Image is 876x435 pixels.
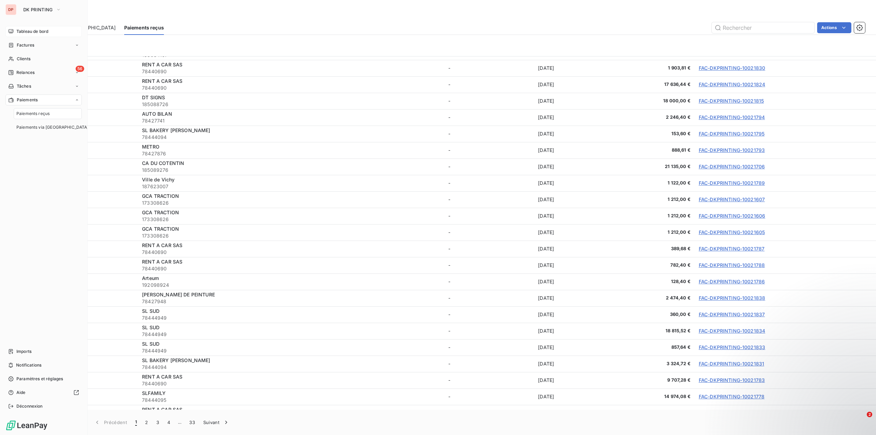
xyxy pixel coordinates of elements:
button: Précédent [90,415,131,430]
span: … [174,417,185,428]
span: 78440690 [142,249,358,256]
span: 1 903,81 € [614,65,691,72]
span: Ville de Vichy [142,177,175,182]
td: [DATE] [534,372,609,388]
button: Suivant [199,415,234,430]
span: 14 974,08 € [614,393,691,400]
td: - [444,158,534,175]
span: 18 000,00 € [614,98,691,104]
span: 153,60 € [614,130,691,137]
span: RENT A CAR SAS [142,62,182,67]
span: DK PRINTING [23,7,53,12]
button: 33 [185,415,199,430]
span: 185088726 [142,101,358,108]
span: 128,40 € [614,278,691,285]
span: 78427741 [142,117,358,124]
span: Paiements reçus [16,111,50,117]
a: FAC-DKPRINTING-10021607 [699,196,765,202]
a: FAC-DKPRINTING-10021789 [699,180,765,186]
span: Déconnexion [16,403,43,409]
span: AUTO BILAN [142,111,172,117]
span: RENT A CAR SAS [142,78,182,84]
a: FAC-DKPRINTING-10021783 [699,377,765,383]
td: [DATE] [534,76,609,93]
span: 1 [135,419,137,426]
span: Notifications [16,362,41,368]
td: [DATE] [534,290,609,306]
span: Arteum [142,275,159,281]
td: - [444,273,534,290]
td: - [444,93,534,109]
span: GCA TRACTION [142,226,179,232]
td: [DATE] [534,339,609,356]
td: [DATE] [534,257,609,273]
span: 78444094 [142,364,358,371]
span: 78444949 [142,347,358,354]
span: METRO [142,144,159,150]
button: Actions [817,22,851,33]
span: 78427948 [142,298,358,305]
td: - [444,60,534,76]
td: - [444,191,534,208]
span: Paiements reçus [124,24,164,31]
a: FAC-DKPRINTING-10021838 [699,295,765,301]
a: FAC-DKPRINTING-10021794 [699,114,765,120]
td: - [444,405,534,421]
a: FAC-DKPRINTING-10021793 [699,147,765,153]
span: 1 122,00 € [614,180,691,187]
span: 3 324,72 € [614,360,691,367]
td: - [444,290,534,306]
span: Factures [17,42,34,48]
span: SL SUD [142,308,159,314]
span: GCA TRACTION [142,209,179,215]
td: [DATE] [534,175,609,191]
td: - [444,224,534,241]
td: - [444,126,534,142]
a: FAC-DKPRINTING-10021786 [699,279,765,284]
span: SL SUD [142,324,159,330]
span: SLFAMILY [142,390,166,396]
td: - [444,306,534,323]
td: [DATE] [534,224,609,241]
input: Rechercher [712,22,814,33]
img: Logo LeanPay [5,420,48,431]
td: - [444,339,534,356]
span: Paiements [17,97,38,103]
td: [DATE] [534,60,609,76]
span: Paiements via [GEOGRAPHIC_DATA] [16,124,89,130]
span: 360,00 € [614,311,691,318]
td: [DATE] [534,109,609,126]
td: [DATE] [534,323,609,339]
td: [DATE] [534,126,609,142]
span: 78440690 [142,68,358,75]
td: - [444,372,534,388]
td: - [444,175,534,191]
span: SL SUD [142,341,159,347]
td: - [444,142,534,158]
span: Tâches [17,83,31,89]
span: Aide [16,389,26,396]
a: FAC-DKPRINTING-10021834 [699,328,765,334]
span: Paramètres et réglages [16,376,63,382]
a: FAC-DKPRINTING-10021778 [699,394,764,399]
td: [DATE] [534,142,609,158]
a: FAC-DKPRINTING-10021830 [699,65,765,71]
a: FAC-DKPRINTING-10021606 [699,213,765,219]
td: [DATE] [534,306,609,323]
span: 192098924 [142,282,358,289]
td: [DATE] [534,93,609,109]
a: FAC-DKPRINTING-10021831 [699,361,764,367]
td: [DATE] [534,388,609,405]
button: 1 [131,415,141,430]
a: FAC-DKPRINTING-10021837 [699,311,765,317]
span: 78444949 [142,315,358,321]
span: 389,68 € [614,245,691,252]
span: 782,40 € [614,262,691,269]
td: - [444,241,534,257]
span: 857,64 € [614,344,691,351]
span: 17 636,44 € [614,81,691,88]
iframe: Intercom live chat [853,412,869,428]
span: 78444095 [142,397,358,404]
td: [DATE] [534,241,609,257]
span: CA DU COTENTIN [142,160,184,166]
